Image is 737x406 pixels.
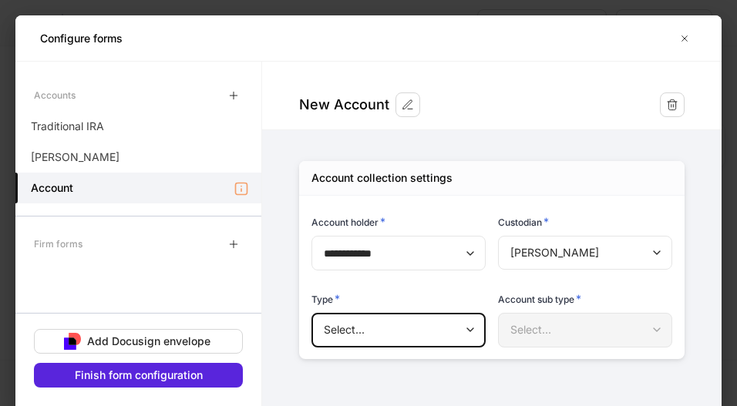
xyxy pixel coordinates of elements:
p: [PERSON_NAME] [31,149,119,165]
button: Finish form configuration [34,363,243,388]
h6: Type [311,291,340,307]
button: Add Docusign envelope [34,329,243,354]
div: Firm forms [34,230,82,257]
a: Account [15,173,261,203]
h6: Account holder [311,214,385,230]
h5: Configure forms [40,31,123,46]
div: Finish form configuration [75,367,203,383]
div: New Account [299,96,389,114]
a: [PERSON_NAME] [15,142,261,173]
div: [PERSON_NAME] [498,236,671,270]
div: Select... [311,313,485,347]
h6: Custodian [498,214,549,230]
div: Accounts [34,82,76,109]
a: Traditional IRA [15,111,261,142]
div: Add Docusign envelope [87,334,210,349]
div: Select... [498,313,671,347]
p: Traditional IRA [31,119,104,134]
h6: Account sub type [498,291,581,307]
h5: Account [31,180,73,196]
div: Account collection settings [311,170,453,186]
